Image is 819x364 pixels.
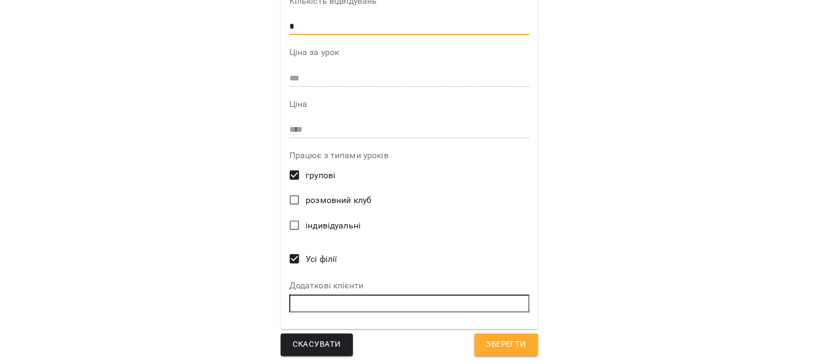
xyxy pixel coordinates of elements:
label: Ціна за урок [289,48,530,57]
span: індивідуальні [306,219,361,232]
span: Скасувати [293,338,341,352]
span: Зберегти [486,338,526,352]
label: Додаткові клієнти [289,282,530,291]
span: групові [306,169,335,182]
button: Зберегти [475,334,538,356]
span: Усі філії [306,253,337,266]
label: Працює з типами уроків [289,151,530,160]
span: розмовний клуб [306,194,371,207]
button: Скасувати [281,334,353,356]
label: Ціна [289,100,530,109]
